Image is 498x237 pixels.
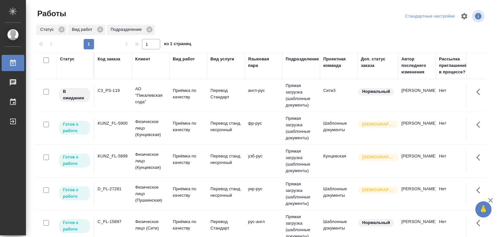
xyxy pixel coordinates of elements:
div: Вид услуги [210,56,234,62]
p: Вид работ [72,26,95,33]
div: Вид работ [173,56,195,62]
div: D_FL-27281 [98,186,129,192]
td: узб-рус [245,150,282,172]
div: Автор последнего изменения [401,56,433,75]
p: Нормальный [362,88,390,95]
p: Приёмка по качеству [173,87,204,100]
td: Прямая загрузка (шаблонные документы) [282,145,320,177]
div: Исполнитель может приступить к работе [58,218,90,234]
div: Статус [60,56,75,62]
p: Готов к работе [63,121,86,134]
p: АО "Пикалевская сода" [135,86,166,105]
button: 🙏 [475,201,492,218]
p: Физическое лицо (Сити) [135,218,166,231]
p: Перевод станд. несрочный [210,186,242,199]
td: укр-рус [245,182,282,205]
p: Готов к работе [63,154,86,167]
p: [DEMOGRAPHIC_DATA] [362,187,395,193]
td: фр-рус [245,117,282,140]
p: [DEMOGRAPHIC_DATA] [362,154,395,160]
td: Нет [436,117,473,140]
td: Сити3 [320,84,358,107]
div: C_FL-15897 [98,218,129,225]
button: Здесь прячутся важные кнопки [472,182,488,198]
span: Настроить таблицу [456,8,472,24]
p: Нормальный [362,219,390,226]
p: Приёмка по качеству [173,120,204,133]
td: Прямая загрузка (шаблонные документы) [282,112,320,144]
div: Подразделение [286,56,319,62]
p: Физическое лицо (Кунцевская) [135,151,166,171]
span: из 1 страниц [164,40,191,49]
td: Нет [436,150,473,172]
div: KUNZ_FL-5899 [98,153,129,159]
p: Подразделение [111,26,144,33]
p: Перевод станд. несрочный [210,153,242,166]
td: Шаблонные документы [320,182,358,205]
div: Клиент [135,56,150,62]
p: Статус [40,26,56,33]
p: Перевод Стандарт [210,218,242,231]
span: Работы [36,8,66,19]
p: Готов к работе [63,219,86,232]
div: Доп. статус заказа [361,56,395,69]
div: Исполнитель может приступить к работе [58,153,90,168]
button: Здесь прячутся важные кнопки [472,150,488,165]
td: Кунцевская [320,150,358,172]
td: [PERSON_NAME] [398,84,436,107]
div: Рассылка приглашений в процессе? [439,56,470,75]
td: Нет [436,84,473,107]
button: Здесь прячутся важные кнопки [472,215,488,231]
div: C3_PS-119 [98,87,129,94]
td: [PERSON_NAME] [398,182,436,205]
div: Вид работ [68,25,105,35]
p: Перевод Стандарт [210,87,242,100]
td: Шаблонные документы [320,117,358,140]
div: split button [403,11,456,21]
p: Приёмка по качеству [173,218,204,231]
div: Проектная команда [323,56,354,69]
td: англ-рус [245,84,282,107]
button: Здесь прячутся важные кнопки [472,117,488,132]
span: 🙏 [478,203,489,216]
div: Статус [36,25,67,35]
div: Исполнитель назначен, приступать к работе пока рано [58,87,90,103]
p: В ожидании [63,88,86,101]
button: Здесь прячутся важные кнопки [472,84,488,100]
td: [PERSON_NAME] [398,150,436,172]
td: Прямая загрузка (шаблонные документы) [282,178,320,210]
div: Код заказа [98,56,120,62]
td: Прямая загрузка (шаблонные документы) [282,79,320,112]
p: Физическое лицо (Кунцевская) [135,118,166,138]
div: Подразделение [107,25,155,35]
td: Нет [436,182,473,205]
div: Исполнитель может приступить к работе [58,120,90,135]
p: Приёмка по качеству [173,186,204,199]
p: Перевод станд. несрочный [210,120,242,133]
p: [DEMOGRAPHIC_DATA] [362,121,395,128]
div: KUNZ_FL-5900 [98,120,129,127]
div: Исполнитель может приступить к работе [58,186,90,201]
p: Готов к работе [63,187,86,200]
p: Приёмка по качеству [173,153,204,166]
span: Посмотреть информацию [472,10,486,22]
div: Языковая пара [248,56,279,69]
p: Физическое лицо (Пушкинская) [135,184,166,204]
td: [PERSON_NAME] [398,117,436,140]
